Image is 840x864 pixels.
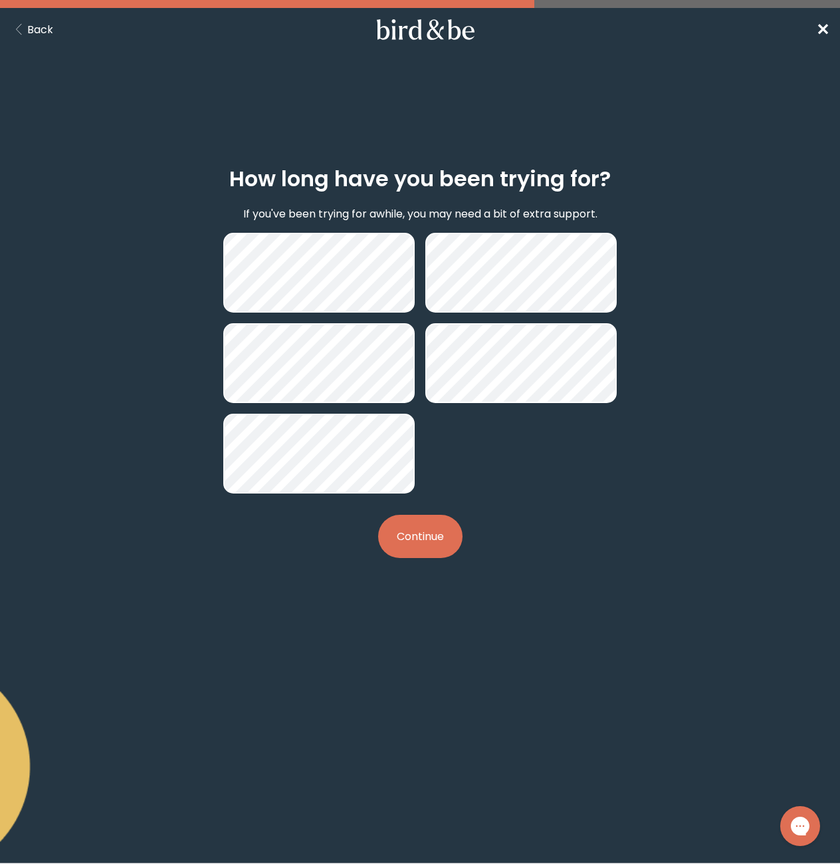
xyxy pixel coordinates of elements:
iframe: Gorgias live chat messenger [774,801,827,851]
a: ✕ [816,18,829,41]
span: ✕ [816,19,829,41]
button: Continue [378,515,463,558]
button: Back Button [11,21,53,38]
p: If you've been trying for awhile, you may need a bit of extra support. [243,206,597,222]
h2: How long have you been trying for? [229,163,611,195]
